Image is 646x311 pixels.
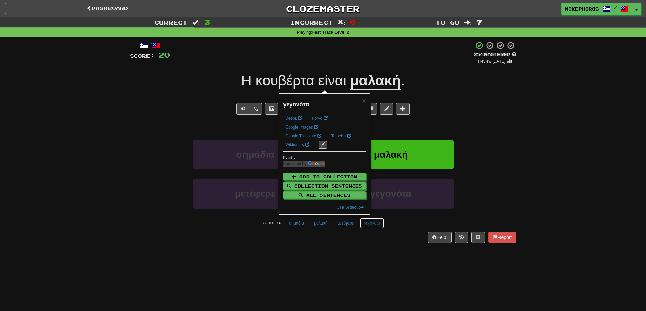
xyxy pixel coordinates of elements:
[130,41,170,50] div: /
[329,132,353,140] a: Tatoeba
[250,103,262,115] button: ½
[335,203,366,211] button: Use Slideout
[283,154,366,161] div: Facts
[193,179,318,208] button: μετέφερε
[488,232,516,243] button: Report
[362,97,366,104] span: ×
[283,173,366,180] button: Add to Collection
[310,115,330,122] a: Forvo
[310,218,331,228] button: μαλακή
[193,140,318,169] button: σημάδια
[360,218,384,228] button: γεγονότα
[154,19,188,26] span: Correct
[283,161,325,167] img: Color short
[265,103,278,115] button: Show image (alt+x)
[283,182,366,190] button: Collection Sentences
[290,19,333,26] span: Incorrect
[283,191,366,199] button: All Sentences
[318,73,346,89] span: είναι
[5,3,210,14] a: Dashboard
[319,141,327,149] button: edit links
[561,3,632,15] a: Nikephoros /
[474,52,484,57] span: 25 %
[334,218,357,228] button: μετέφερε
[204,18,210,26] span: 3
[478,59,505,64] small: Review: [DATE]
[235,103,262,115] div: Text-to-speech controls
[261,220,282,225] small: Learn more:
[283,115,304,122] a: DeepL
[338,20,345,25] span: :
[370,188,411,199] span: γεγονότα
[236,149,274,160] span: σημάδια
[285,218,308,228] button: σημάδια
[350,18,356,26] span: 0
[614,5,617,10] span: /
[350,73,401,90] u: μαλακή
[158,51,170,59] span: 20
[474,52,516,58] div: Mastered
[374,149,408,160] span: μαλακή
[130,93,516,100] div: The blanket is soft.
[235,188,275,199] span: μετέφερε
[565,6,599,12] span: Nikephoros
[328,179,454,208] button: γεγονότα
[455,232,468,243] button: Round history (alt+y)
[241,73,251,89] span: Η
[236,103,250,115] button: Play sentence audio (ctl+space)
[328,140,454,169] button: μαλακή
[283,123,320,131] a: Google Images
[436,19,459,26] span: To go
[283,141,311,149] a: Wiktionary
[255,73,314,89] span: κουβέρτα
[396,103,410,115] button: Add to collection (alt+a)
[380,103,393,115] button: Edit sentence (alt+d)
[283,101,309,108] strong: γεγονότα
[220,3,426,15] a: Clozemaster
[362,97,366,104] button: Close
[312,30,349,35] strong: Fast Track Level 2
[192,20,200,25] span: :
[283,132,324,140] a: Google Translate
[130,53,154,59] span: Score:
[428,232,452,243] button: Help!
[476,18,482,26] span: 7
[401,73,405,89] span: .
[464,20,472,25] span: :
